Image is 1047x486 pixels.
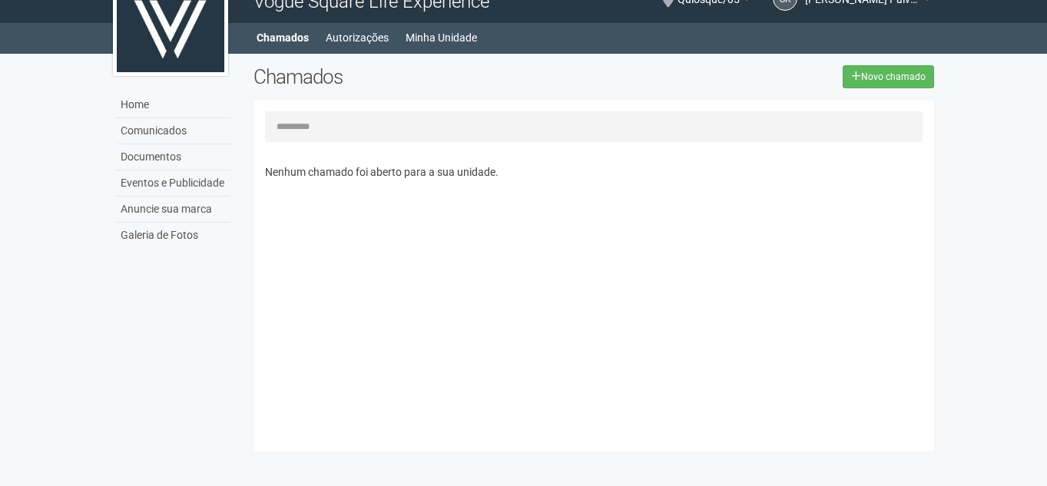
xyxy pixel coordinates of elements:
a: Home [117,92,230,118]
a: Eventos e Publicidade [117,170,230,197]
p: Nenhum chamado foi aberto para a sua unidade. [265,165,923,179]
a: Chamados [257,27,309,48]
a: Autorizações [326,27,389,48]
a: Novo chamado [843,65,934,88]
a: Minha Unidade [406,27,477,48]
a: Comunicados [117,118,230,144]
h2: Chamados [253,65,524,88]
a: Galeria de Fotos [117,223,230,248]
a: Anuncie sua marca [117,197,230,223]
a: Documentos [117,144,230,170]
